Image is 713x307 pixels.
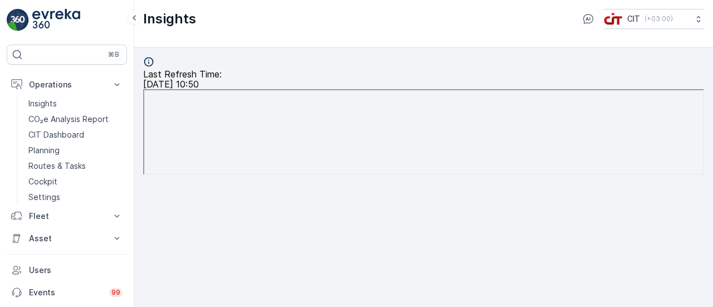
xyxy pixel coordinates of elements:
p: ( +03:00 ) [644,14,673,23]
a: Events99 [7,281,127,304]
p: Insights [143,10,196,28]
a: CO₂e Analysis Report [24,111,127,127]
p: Insights [28,98,57,109]
p: Cockpit [28,176,57,187]
p: CIT Dashboard [28,129,84,140]
p: [DATE] 10:50 [143,79,222,89]
p: Operations [29,79,105,90]
p: Users [29,265,123,276]
p: CO₂e Analysis Report [28,114,109,125]
img: logo_light-DOdMpM7g.png [32,9,80,31]
p: Fleet [29,211,105,222]
a: Insights [24,96,127,111]
button: Fleet [7,205,127,227]
a: Planning [24,143,127,158]
p: Last Refresh Time : [143,69,222,79]
img: cit-logo_pOk6rL0.png [604,13,623,25]
button: Asset [7,227,127,250]
p: Settings [28,192,60,203]
p: ⌘B [108,50,119,59]
a: Settings [24,189,127,205]
a: Cockpit [24,174,127,189]
img: logo [7,9,29,31]
p: Planning [28,145,60,156]
p: 99 [111,287,121,298]
button: CIT(+03:00) [604,9,704,29]
p: CIT [627,13,640,25]
a: Users [7,259,127,281]
a: Routes & Tasks [24,158,127,174]
a: CIT Dashboard [24,127,127,143]
p: Asset [29,233,105,244]
button: Operations [7,74,127,96]
p: Events [29,287,102,298]
p: Routes & Tasks [28,160,86,172]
